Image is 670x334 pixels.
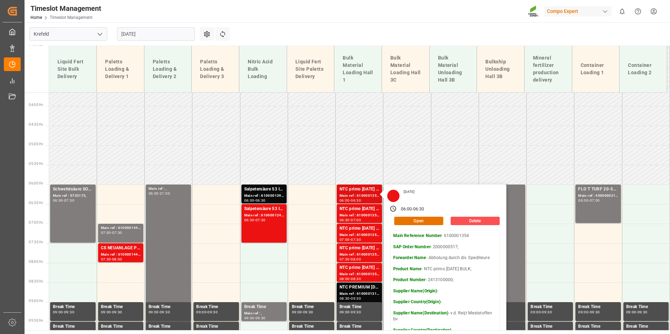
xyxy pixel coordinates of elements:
div: 10:00 [160,330,170,333]
div: Break Time [101,304,141,311]
div: 09:00 [340,311,350,314]
p: - 2413100000; [393,277,497,283]
div: - [206,311,207,314]
div: Break Time [626,304,666,311]
p: - [393,288,497,294]
div: Salpetersäure 53 lose; [244,186,284,193]
strong: Supplier Name(Destination) [393,311,448,315]
div: 09:00 [196,311,206,314]
strong: Product Number [393,277,426,282]
span: 09:00 Hr [29,299,43,303]
div: 09:00 [149,311,159,314]
span: 04:30 Hr [29,123,43,126]
div: 09:30 [149,330,159,333]
p: - Abholung durch div. Spediteure [393,255,497,261]
p: - v.d. Reijt Meststoffen bv [393,310,497,322]
span: 06:00 Hr [29,181,43,185]
div: 07:30 [340,258,350,261]
div: Main ref : 5733173, [53,193,93,199]
span: 07:00 Hr [29,221,43,224]
div: 09:00 [626,311,636,314]
div: Bulk Material Unloading Hall 3B [435,51,471,86]
div: Main ref : 6100001442, 6100001442 [101,225,141,231]
div: Main ref : 6100001354, 2000000517; [340,193,379,199]
div: Salpetersäure 53 lose; [244,206,284,213]
div: Break Time [53,323,93,330]
div: Break Time [626,323,666,330]
strong: Main Reference Number [393,233,442,238]
div: 09:30 [626,330,636,333]
strong: Supplier Country(Destination) [393,328,452,333]
div: 06:00 [244,199,254,202]
div: 06:30 [244,218,254,222]
div: - [63,311,64,314]
input: Type to search/select [29,27,107,41]
div: 06:30 [413,206,424,213]
div: 10:00 [207,330,218,333]
div: 09:30 [292,330,302,333]
div: 09:30 [351,311,361,314]
div: - [254,316,255,320]
div: 09:30 [303,311,313,314]
div: 06:00 [53,199,63,202]
div: 09:30 [351,297,361,300]
div: - [350,277,351,280]
div: 06:00 [340,199,350,202]
div: - [412,206,413,213]
div: 08:30 [351,277,361,280]
div: 07:30 [255,218,266,222]
div: 09:30 [207,311,218,314]
div: 09:30 [112,311,122,314]
div: Break Time [578,323,618,330]
div: - [111,311,112,314]
div: 09:00 [101,311,111,314]
div: 08:00 [112,258,122,261]
div: CS NEUANLAGE PLUS BS 10kg (x40) D,A,CH; [101,245,141,252]
div: Break Time [340,304,379,311]
div: 07:30 [351,238,361,241]
div: - [111,330,112,333]
div: 08:00 [340,277,350,280]
div: Mineral fertilizer production delivery [530,51,566,86]
div: 09:30 [196,330,206,333]
strong: SAP Order Number [393,244,431,249]
div: 09:30 [590,311,600,314]
strong: Forwarder Name [393,255,426,260]
div: Break Time [196,323,236,330]
div: 10:00 [637,330,648,333]
span: 04:00 Hr [29,103,43,107]
div: - [63,199,64,202]
div: 09:00 [244,316,254,320]
div: Break Time [244,304,284,311]
div: - [636,330,637,333]
div: Liquid Fert Site Bulk Delivery [55,55,91,83]
div: - [111,258,112,261]
span: 05:00 Hr [29,142,43,146]
div: - [159,311,160,314]
div: - [302,311,303,314]
div: 09:30 [64,311,74,314]
div: - [350,311,351,314]
div: - [541,311,542,314]
strong: Supplier Country(Origin) [393,299,440,304]
span: 07:30 Hr [29,240,43,244]
div: - [636,311,637,314]
div: 06:30 [255,199,266,202]
span: 08:00 Hr [29,260,43,264]
div: 06:00 [578,199,588,202]
div: 09:30 [160,311,170,314]
div: NTC PREMIUM [DATE]+3+TE BULK; [340,284,379,291]
div: [DATE] [401,189,417,194]
div: 21:00 [160,192,170,195]
div: 09:30 [255,316,266,320]
div: - [588,199,589,202]
div: Main ref : 6100001395, 2000001213; [244,193,284,199]
div: NTC primo [DATE] BULK; [340,225,379,232]
div: - [350,297,351,300]
input: DD.MM.YYYY [117,27,195,41]
div: Nitric Acid Bulk Loading [245,55,281,83]
div: NTC primo [DATE] BULK; [340,264,379,271]
div: - [350,258,351,261]
div: - [541,330,542,333]
div: 10:00 [351,330,361,333]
